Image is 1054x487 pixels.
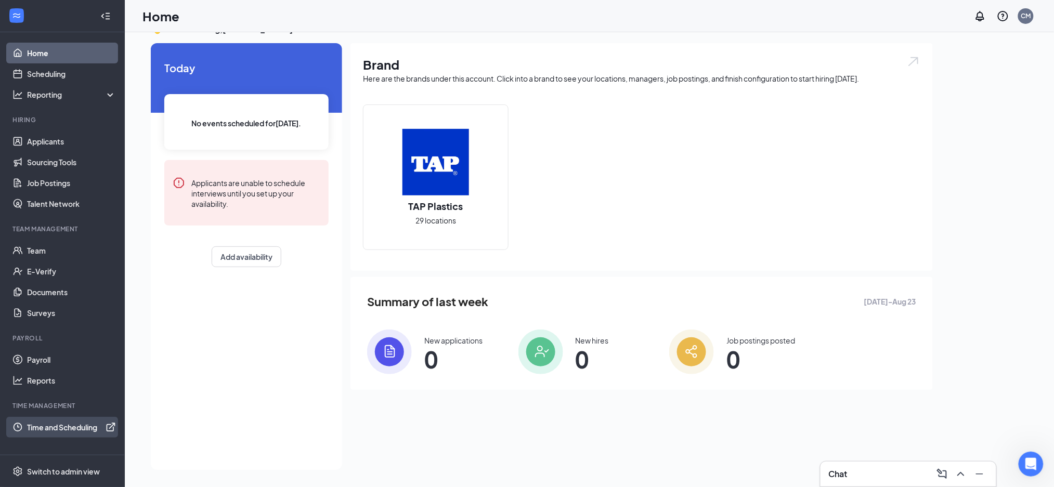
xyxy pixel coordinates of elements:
[424,335,483,346] div: New applications
[864,296,916,307] span: [DATE] - Aug 23
[27,282,116,302] a: Documents
[398,200,474,213] h2: TAP Plastics
[973,468,986,480] svg: Minimize
[829,468,848,480] h3: Chat
[907,56,920,68] img: open.6027fd2a22e1237b5b06.svg
[363,56,920,73] h1: Brand
[955,468,967,480] svg: ChevronUp
[27,370,116,391] a: Reports
[997,10,1009,22] svg: QuestionInfo
[27,466,100,477] div: Switch to admin view
[100,11,111,21] svg: Collapse
[12,466,23,477] svg: Settings
[27,43,116,63] a: Home
[27,302,116,323] a: Surveys
[142,7,179,25] h1: Home
[12,115,114,124] div: Hiring
[12,401,114,410] div: TIME MANAGEMENT
[212,246,281,267] button: Add availability
[971,466,988,482] button: Minimize
[402,129,469,195] img: TAP Plastics
[974,10,986,22] svg: Notifications
[424,350,483,368] span: 0
[1019,452,1044,477] iframe: Intercom live chat
[934,466,951,482] button: ComposeMessage
[173,177,185,189] svg: Error
[726,350,795,368] span: 0
[669,330,714,374] img: icon
[27,63,116,84] a: Scheduling
[1021,11,1031,20] div: CM
[27,349,116,370] a: Payroll
[726,335,795,346] div: Job postings posted
[12,89,23,100] svg: Analysis
[27,152,116,173] a: Sourcing Tools
[12,225,114,233] div: Team Management
[11,10,22,21] svg: WorkstreamLogo
[164,60,329,76] span: Today
[363,73,920,84] div: Here are the brands under this account. Click into a brand to see your locations, managers, job p...
[27,240,116,261] a: Team
[367,293,488,311] span: Summary of last week
[191,177,320,209] div: Applicants are unable to schedule interviews until you set up your availability.
[576,335,609,346] div: New hires
[192,117,302,129] span: No events scheduled for [DATE] .
[27,417,116,438] a: Time and SchedulingExternalLink
[27,261,116,282] a: E-Verify
[415,215,456,226] span: 29 locations
[518,330,563,374] img: icon
[576,350,609,368] span: 0
[936,468,948,480] svg: ComposeMessage
[953,466,969,482] button: ChevronUp
[27,89,116,100] div: Reporting
[367,330,412,374] img: icon
[12,334,114,343] div: Payroll
[27,173,116,193] a: Job Postings
[27,193,116,214] a: Talent Network
[27,131,116,152] a: Applicants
